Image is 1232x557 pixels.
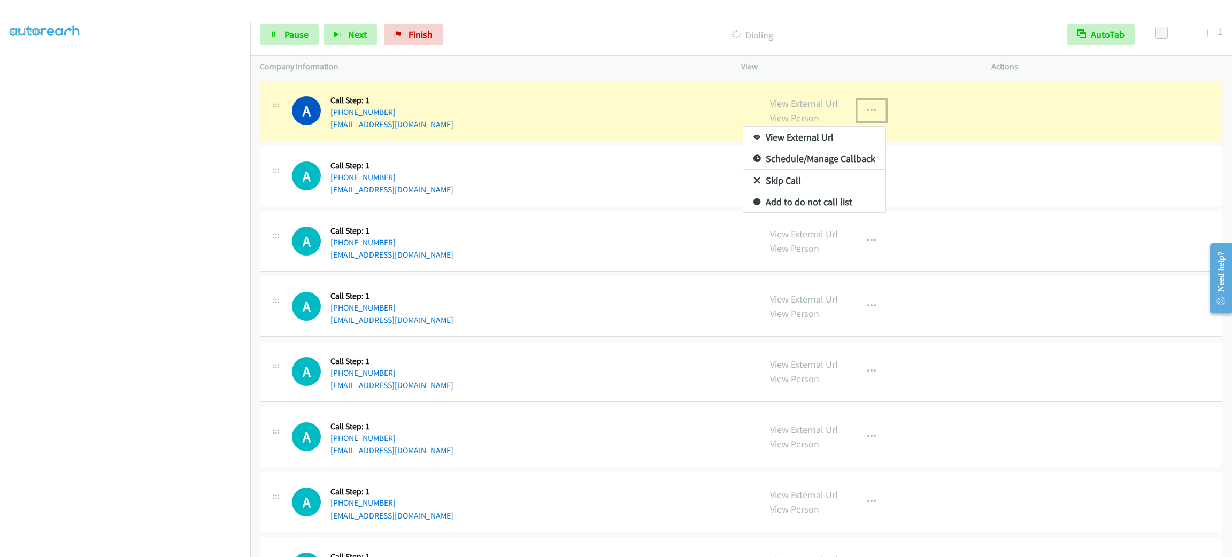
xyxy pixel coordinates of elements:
[292,422,321,451] div: The call is yet to be attempted
[292,488,321,516] h1: A
[743,170,885,191] a: Skip Call
[292,292,321,321] div: The call is yet to be attempted
[292,488,321,516] div: The call is yet to be attempted
[10,25,42,37] a: My Lists
[1201,236,1232,321] iframe: Resource Center
[292,422,321,451] h1: A
[292,357,321,386] h1: A
[292,161,321,190] h1: A
[292,357,321,386] div: The call is yet to be attempted
[10,48,250,555] iframe: To enrich screen reader interactions, please activate Accessibility in Grammarly extension settings
[292,292,321,321] h1: A
[292,227,321,256] div: The call is yet to be attempted
[743,127,885,148] a: View External Url
[743,148,885,169] a: Schedule/Manage Callback
[743,191,885,213] a: Add to do not call list
[292,227,321,256] h1: A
